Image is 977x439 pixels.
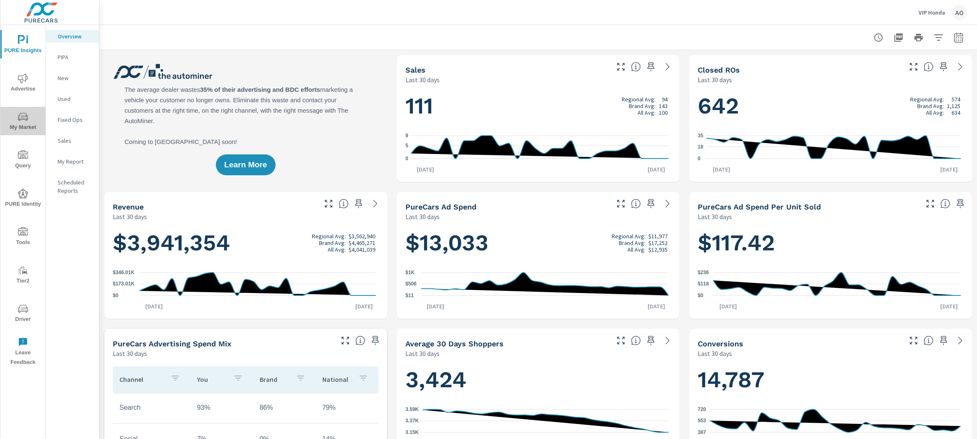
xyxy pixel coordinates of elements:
[349,233,375,240] p: $3,562,940
[113,270,134,275] text: $346.01K
[934,165,964,174] p: [DATE]
[924,197,937,210] button: Make Fullscreen
[405,66,425,74] h5: Sales
[113,293,119,298] text: $0
[405,156,408,161] text: 0
[644,197,658,210] span: Save this to your personalized report
[405,281,417,287] text: $506
[3,112,43,132] span: My Market
[405,406,419,412] text: 3.59K
[46,51,99,63] div: PIPA
[113,397,190,418] td: Search
[661,60,674,73] a: See more details in report
[405,212,440,222] p: Last 30 days
[924,336,934,346] span: The number of dealer-specified goals completed by a visitor. [Source: This data is provided by th...
[405,270,415,275] text: $1K
[642,165,671,174] p: [DATE]
[614,197,628,210] button: Make Fullscreen
[369,197,382,210] a: See more details in report
[698,348,732,358] p: Last 30 days
[954,197,967,210] span: Save this to your personalized report
[58,95,92,103] p: Used
[631,62,641,72] span: Number of vehicles sold by the dealership over the selected date range. [Source: This data is sou...
[698,133,704,139] text: 35
[907,60,920,73] button: Make Fullscreen
[46,114,99,126] div: Fixed Ops
[698,144,704,150] text: 18
[3,265,43,286] span: Tier2
[58,136,92,145] p: Sales
[952,5,967,20] div: AO
[698,406,706,412] text: 720
[253,397,316,418] td: 86%
[926,109,944,116] p: All Avg:
[662,96,668,103] p: 94
[3,227,43,247] span: Tools
[698,156,701,161] text: 0
[224,161,267,169] span: Learn More
[924,62,934,72] span: Number of Repair Orders Closed by the selected dealership group over the selected time range. [So...
[216,154,275,175] button: Learn More
[954,60,967,73] a: See more details in report
[950,29,967,46] button: Select Date Range
[614,60,628,73] button: Make Fullscreen
[58,178,92,195] p: Scheduled Reports
[58,74,92,82] p: New
[46,134,99,147] div: Sales
[405,429,419,435] text: 3.15K
[661,334,674,347] a: See more details in report
[405,293,414,298] text: $11
[46,30,99,43] div: Overview
[349,246,375,253] p: $4,041,039
[907,334,920,347] button: Make Fullscreen
[3,150,43,171] span: Query
[659,103,668,109] p: 143
[714,302,743,310] p: [DATE]
[612,233,645,240] p: Regional Avg:
[614,334,628,347] button: Make Fullscreen
[328,246,346,253] p: All Avg:
[405,143,408,149] text: 5
[698,281,709,287] text: $118
[405,75,440,85] p: Last 30 days
[659,109,668,116] p: 100
[113,339,231,348] h5: PureCars Advertising Spend Mix
[405,133,408,139] text: 9
[113,348,147,358] p: Last 30 days
[197,375,226,383] p: You
[113,281,134,287] text: $173.01K
[319,240,346,246] p: Brand Avg:
[628,246,645,253] p: All Avg:
[698,366,964,394] h1: 14,787
[349,302,379,310] p: [DATE]
[260,375,289,383] p: Brand
[139,302,169,310] p: [DATE]
[369,334,382,347] span: Save this to your personalized report
[322,375,352,383] p: National
[339,334,352,347] button: Make Fullscreen
[954,334,967,347] a: See more details in report
[3,35,43,56] span: PURE Insights
[190,397,253,418] td: 93%
[661,197,674,210] a: See more details in report
[917,103,944,109] p: Brand Avg:
[3,304,43,324] span: Driver
[698,229,964,257] h1: $117.42
[698,66,740,74] h5: Closed ROs
[411,165,440,174] p: [DATE]
[698,429,706,435] text: 387
[952,109,960,116] p: 634
[919,9,945,16] p: VIP Honda
[934,302,964,310] p: [DATE]
[642,302,671,310] p: [DATE]
[930,29,947,46] button: Apply Filters
[405,229,671,257] h1: $13,033
[648,240,668,246] p: $17,252
[113,202,144,211] h5: Revenue
[648,246,668,253] p: $12,935
[3,73,43,94] span: Advertise
[698,418,706,424] text: 553
[631,199,641,209] span: Total cost of media for all PureCars channels for the selected dealership group over the selected...
[322,197,335,210] button: Make Fullscreen
[46,93,99,105] div: Used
